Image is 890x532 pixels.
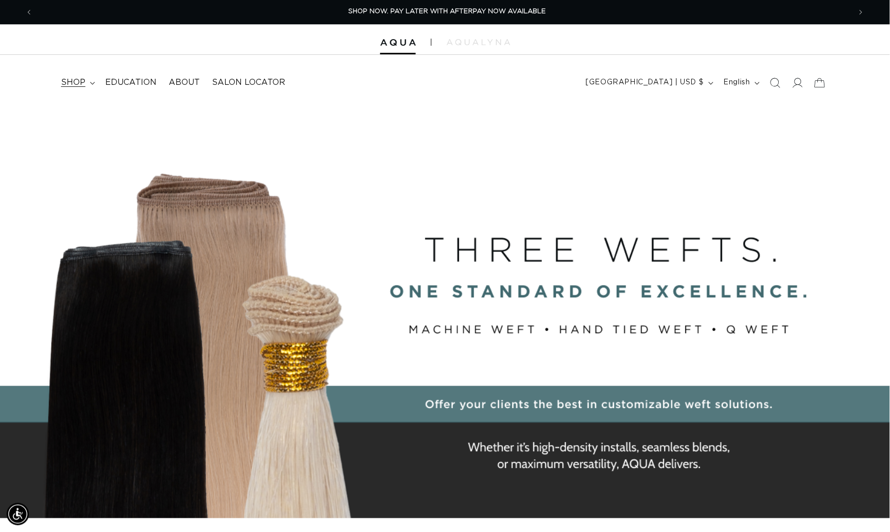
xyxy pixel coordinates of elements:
button: Next announcement [850,3,872,22]
button: English [718,73,764,92]
span: Education [105,77,157,88]
a: Salon Locator [206,71,291,94]
span: About [169,77,200,88]
span: SHOP NOW. PAY LATER WITH AFTERPAY NOW AVAILABLE [348,8,546,15]
span: English [724,77,750,88]
span: [GEOGRAPHIC_DATA] | USD $ [586,77,704,88]
summary: shop [55,71,99,94]
a: About [163,71,206,94]
a: Education [99,71,163,94]
img: Aqua Hair Extensions [380,39,416,46]
div: Accessibility Menu [7,503,29,525]
summary: Search [764,72,786,94]
button: [GEOGRAPHIC_DATA] | USD $ [580,73,718,92]
span: Salon Locator [212,77,285,88]
img: aqualyna.com [447,39,510,45]
button: Previous announcement [18,3,40,22]
span: shop [61,77,85,88]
